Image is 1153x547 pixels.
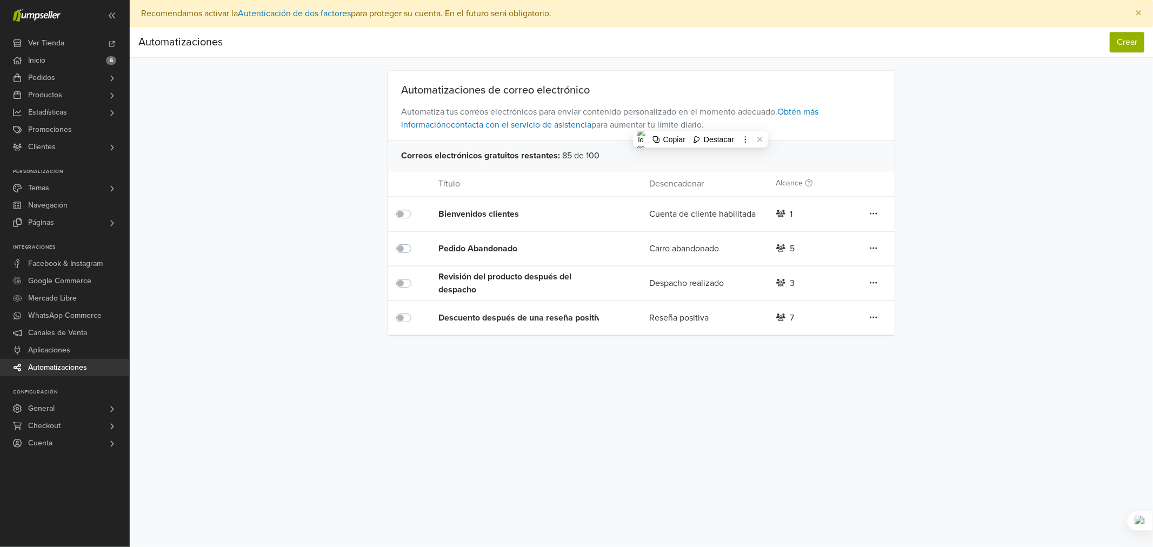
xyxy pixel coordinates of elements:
[238,8,351,19] a: Autenticación de dos factores
[28,197,68,214] span: Navegación
[13,169,129,175] p: Personalización
[28,35,64,52] span: Ver Tienda
[790,242,795,255] div: 5
[28,104,67,121] span: Estadísticas
[776,177,812,189] label: Alcance
[790,208,792,221] div: 1
[28,52,45,69] span: Inicio
[641,242,768,255] div: Carro abandonado
[28,69,55,86] span: Pedidos
[28,255,103,272] span: Facebook & Instagram
[138,31,223,53] div: Automatizaciones
[13,244,129,251] p: Integraciones
[388,97,895,140] span: Automatiza tus correos electrónicos para enviar contenido personalizado en el momento adecuado. o...
[1135,5,1142,21] span: ×
[438,242,607,255] div: Pedido Abandonado
[28,179,49,197] span: Temas
[451,119,591,130] a: contacta con el servicio de asistencia
[438,208,607,221] div: Bienvenidos clientes
[28,290,77,307] span: Mercado Libre
[13,389,129,396] p: Configuración
[106,56,116,65] span: 6
[430,177,641,190] div: Título
[28,342,70,359] span: Aplicaciones
[28,138,56,156] span: Clientes
[28,214,54,231] span: Páginas
[641,208,768,221] div: Cuenta de cliente habilitada
[641,277,768,290] div: Despacho realizado
[28,86,62,104] span: Productos
[438,270,607,296] div: Revisión del producto después del despacho
[28,121,72,138] span: Promociones
[1110,32,1144,52] button: Crear
[790,277,795,290] div: 3
[388,140,895,171] div: 85 de 100
[641,311,768,324] div: Reseña positiva
[401,149,560,162] span: Correos electrónicos gratuitos restantes :
[28,359,87,376] span: Automatizaciones
[28,417,61,435] span: Checkout
[1124,1,1152,26] button: Close
[438,311,607,324] div: Descuento después de una reseña positiva
[28,400,55,417] span: General
[28,324,87,342] span: Canales de Venta
[388,84,895,97] div: Automatizaciones de correo electrónico
[641,177,768,190] div: Desencadenar
[28,272,91,290] span: Google Commerce
[28,307,102,324] span: WhatsApp Commerce
[28,435,52,452] span: Cuenta
[790,311,794,324] div: 7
